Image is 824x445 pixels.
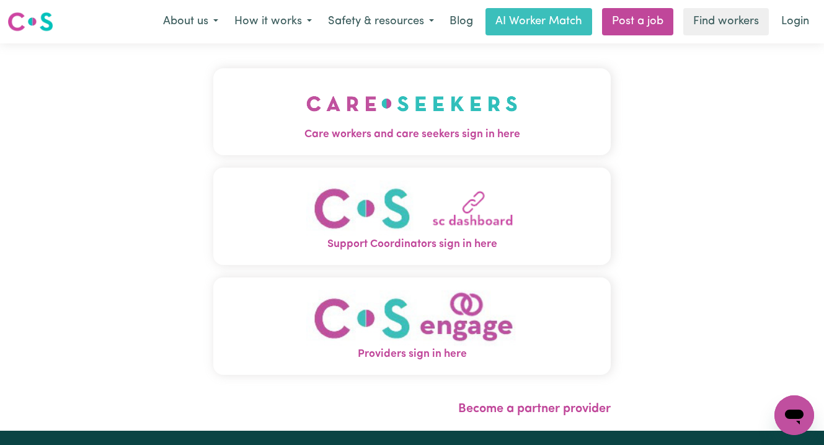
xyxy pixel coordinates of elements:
[213,346,611,362] span: Providers sign in here
[442,8,481,35] a: Blog
[213,168,611,265] button: Support Coordinators sign in here
[774,395,814,435] iframe: Button to launch messaging window
[320,9,442,35] button: Safety & resources
[7,7,53,36] a: Careseekers logo
[213,277,611,375] button: Providers sign in here
[458,403,611,415] a: Become a partner provider
[226,9,320,35] button: How it works
[155,9,226,35] button: About us
[485,8,592,35] a: AI Worker Match
[602,8,673,35] a: Post a job
[213,236,611,253] span: Support Coordinators sign in here
[213,127,611,143] span: Care workers and care seekers sign in here
[7,11,53,33] img: Careseekers logo
[774,8,817,35] a: Login
[213,68,611,155] button: Care workers and care seekers sign in here
[683,8,769,35] a: Find workers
